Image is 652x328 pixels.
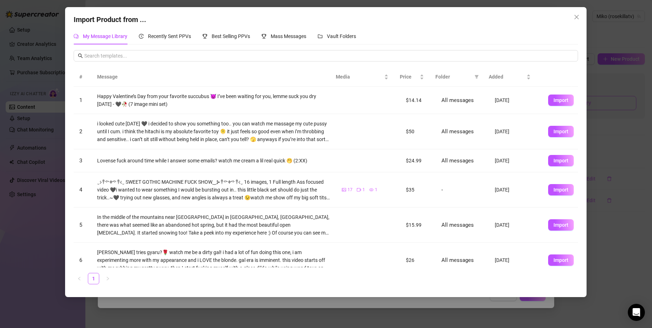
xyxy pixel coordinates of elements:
[489,172,543,208] td: [DATE]
[79,97,82,103] span: 1
[97,120,330,143] div: i looked cute [DATE] 🖤 i decided to show you something too.. you can watch me massage my cute pus...
[401,208,436,243] td: $15.99
[554,97,569,103] span: Import
[212,33,250,39] span: Best Selling PPVs
[330,67,394,87] th: Media
[554,222,569,228] span: Import
[442,157,474,164] span: All messages
[83,33,127,39] span: My Message Library
[88,273,99,284] a: 1
[74,15,146,24] span: Import Product from ...
[74,67,91,87] th: #
[97,157,330,165] div: Lovense fuck around time while I answer some emails? watch me cream a lil real quick 🤭 (2:XX)
[79,157,82,164] span: 3
[473,71,481,82] span: filter
[401,87,436,114] td: $14.14
[74,273,85,284] li: Previous Page
[401,243,436,278] td: $26
[79,128,82,135] span: 2
[489,243,543,278] td: [DATE]
[571,14,583,20] span: Close
[357,188,361,192] span: video-camera
[97,92,330,108] div: Happy Valentine’s Day from your favorite succubus 😈 I’ve been waiting for you, lemme suck you dry...
[74,273,85,284] button: left
[548,95,574,106] button: Import
[554,187,569,193] span: Import
[78,53,83,58] span: search
[106,276,110,281] span: right
[401,149,436,172] td: $24.99
[442,187,443,193] span: -
[77,276,81,281] span: left
[202,34,207,39] span: trophy
[483,67,537,87] th: Added
[489,149,543,172] td: [DATE]
[375,187,378,193] span: 1
[548,219,574,231] button: Import
[489,87,543,114] td: [DATE]
[401,114,436,149] td: $50
[91,67,330,87] th: Message
[370,188,374,192] span: eye
[489,73,525,81] span: Added
[442,97,474,103] span: All messages
[97,213,330,237] div: In the middle of the mountains near [GEOGRAPHIC_DATA] in [GEOGRAPHIC_DATA], [GEOGRAPHIC_DATA], th...
[342,188,346,192] span: picture
[97,178,330,201] div: ‿⊱༒︎༻♱༺༒︎⊰‿ SWEET GOTHIC MACHINE FUCK SHOW‿⊱༒︎༻♱༺༒︎⊰‿ 16 images, 1 Full length Ass focused video ...
[148,33,191,39] span: Recently Sent PPVs
[88,273,99,284] li: 1
[442,222,474,228] span: All messages
[548,184,574,195] button: Import
[489,114,543,149] td: [DATE]
[79,257,82,263] span: 6
[74,34,79,39] span: comment
[79,222,82,228] span: 5
[363,187,365,193] span: 1
[336,73,383,81] span: Media
[548,155,574,166] button: Import
[84,52,574,60] input: Search templates...
[102,273,113,284] li: Next Page
[442,128,474,135] span: All messages
[102,273,113,284] button: right
[436,73,472,81] span: Folder
[571,11,583,23] button: Close
[548,254,574,266] button: Import
[348,187,353,193] span: 17
[442,257,474,263] span: All messages
[400,73,419,81] span: Price
[139,34,144,39] span: history
[475,75,479,79] span: filter
[548,126,574,137] button: Import
[97,248,330,272] div: [PERSON_NAME] tries gyaru?🌹 watch me be a dirty gal! i had a lot of fun doing this one, i am expe...
[271,33,306,39] span: Mass Messages
[574,14,580,20] span: close
[554,129,569,134] span: Import
[261,34,266,39] span: trophy
[327,33,356,39] span: Vault Folders
[489,208,543,243] td: [DATE]
[401,172,436,208] td: $35
[554,257,569,263] span: Import
[318,34,323,39] span: folder
[394,67,430,87] th: Price
[628,304,645,321] div: Open Intercom Messenger
[554,158,569,163] span: Import
[79,187,82,193] span: 4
